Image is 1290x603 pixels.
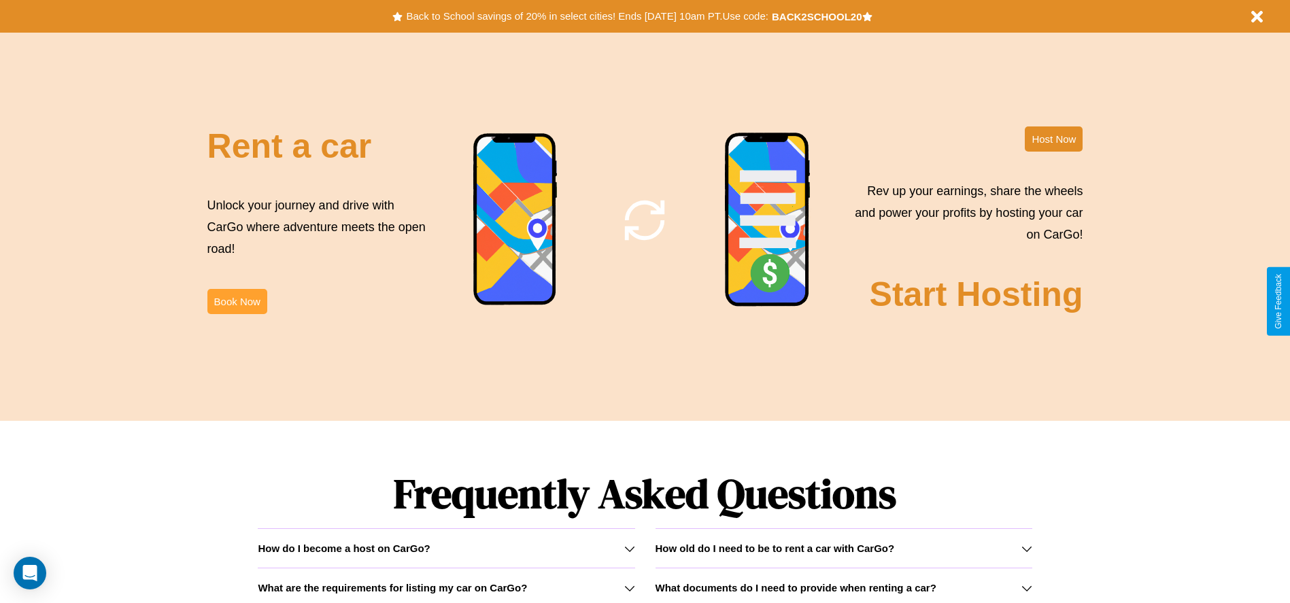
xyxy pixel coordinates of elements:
[847,180,1083,246] p: Rev up your earnings, share the wheels and power your profits by hosting your car on CarGo!
[772,11,862,22] b: BACK2SCHOOL20
[1025,126,1083,152] button: Host Now
[656,542,895,554] h3: How old do I need to be to rent a car with CarGo?
[258,459,1032,528] h1: Frequently Asked Questions
[14,557,46,589] div: Open Intercom Messenger
[258,582,527,593] h3: What are the requirements for listing my car on CarGo?
[207,194,430,260] p: Unlock your journey and drive with CarGo where adventure meets the open road!
[724,132,811,309] img: phone
[870,275,1083,314] h2: Start Hosting
[207,289,267,314] button: Book Now
[473,133,558,307] img: phone
[1274,274,1283,329] div: Give Feedback
[258,542,430,554] h3: How do I become a host on CarGo?
[656,582,936,593] h3: What documents do I need to provide when renting a car?
[403,7,771,26] button: Back to School savings of 20% in select cities! Ends [DATE] 10am PT.Use code:
[207,126,372,166] h2: Rent a car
